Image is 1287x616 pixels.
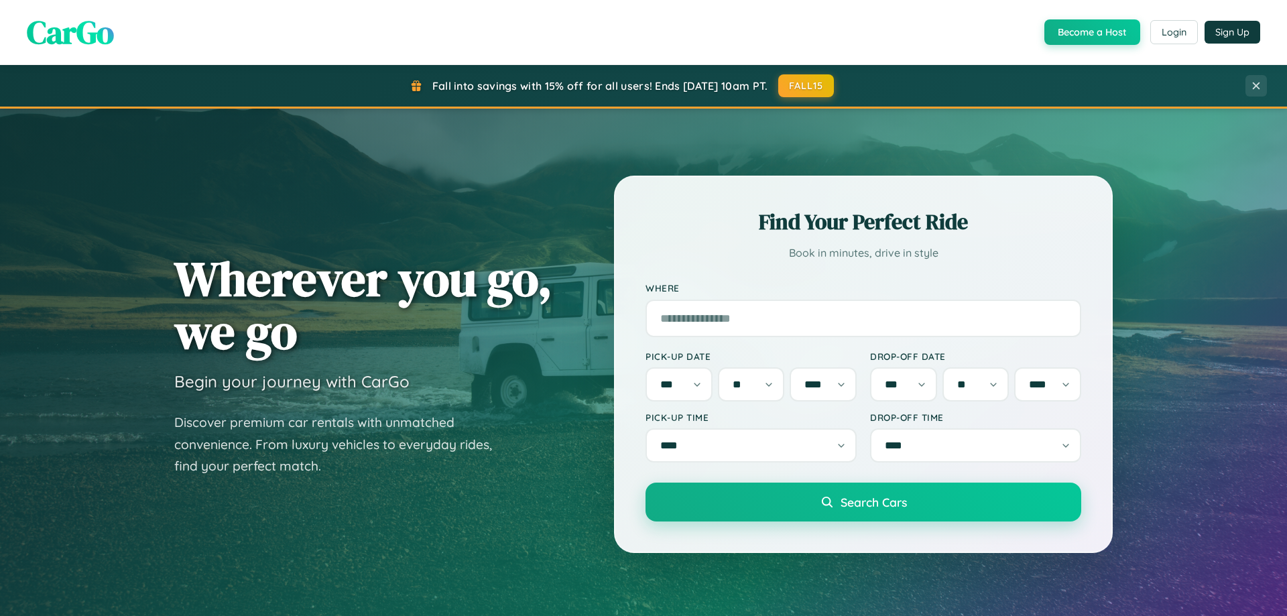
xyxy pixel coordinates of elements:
h2: Find Your Perfect Ride [646,207,1081,237]
button: Sign Up [1205,21,1260,44]
label: Pick-up Time [646,412,857,423]
span: CarGo [27,10,114,54]
h1: Wherever you go, we go [174,252,552,358]
button: Login [1150,20,1198,44]
button: Search Cars [646,483,1081,521]
label: Drop-off Date [870,351,1081,362]
label: Where [646,283,1081,294]
button: FALL15 [778,74,835,97]
label: Pick-up Date [646,351,857,362]
span: Search Cars [841,495,907,509]
p: Discover premium car rentals with unmatched convenience. From luxury vehicles to everyday rides, ... [174,412,509,477]
button: Become a Host [1044,19,1140,45]
p: Book in minutes, drive in style [646,243,1081,263]
label: Drop-off Time [870,412,1081,423]
span: Fall into savings with 15% off for all users! Ends [DATE] 10am PT. [432,79,768,93]
h3: Begin your journey with CarGo [174,371,410,391]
